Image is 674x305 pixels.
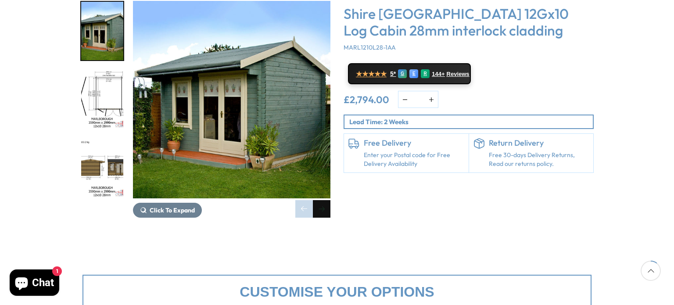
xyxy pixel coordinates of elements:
h3: Shire [GEOGRAPHIC_DATA] 12Gx10 Log Cabin 28mm interlock cladding [344,5,594,39]
img: 12x10MarlboroughSTDELEVATIONSMMFT28mmTEMP_56476c18-d6f5-457f-ac15-447675c32051_200x200.jpg [81,139,123,197]
p: Lead Time: 2 Weeks [349,117,593,126]
span: Reviews [447,71,470,78]
div: 3 / 16 [80,138,124,198]
div: Previous slide [295,200,313,218]
p: Free 30-days Delivery Returns, Read our returns policy. [489,151,589,168]
span: Click To Expand [150,206,195,214]
span: MARL1210L28-1AA [344,43,396,51]
inbox-online-store-chat: Shopify online store chat [7,269,62,298]
img: Shire Marlborough 12Gx10 Log Cabin 28mm interlock cladding - Best Shed [133,1,330,198]
div: Next slide [313,200,330,218]
span: 144+ [432,71,445,78]
div: G [398,69,407,78]
h6: Free Delivery [364,138,464,148]
span: ★★★★★ [356,70,387,78]
div: R [421,69,430,78]
ins: £2,794.00 [344,95,389,104]
div: 1 / 16 [133,1,330,218]
div: 1 / 16 [80,1,124,61]
img: Marlborough_7_3123f303-0f06-4683-a69a-de8e16965eae_200x200.jpg [81,2,123,60]
div: E [409,69,418,78]
img: 12x10MarlboroughSTDFLOORPLANMMFT28mmTEMP_dcc92798-60a6-423a-957c-a89463604aa4_200x200.jpg [81,71,123,129]
a: ★★★★★ 5* G E R 144+ Reviews [348,63,471,84]
div: 2 / 16 [80,70,124,130]
h6: Return Delivery [489,138,589,148]
button: Click To Expand [133,203,202,218]
a: Enter your Postal code for Free Delivery Availability [364,151,464,168]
